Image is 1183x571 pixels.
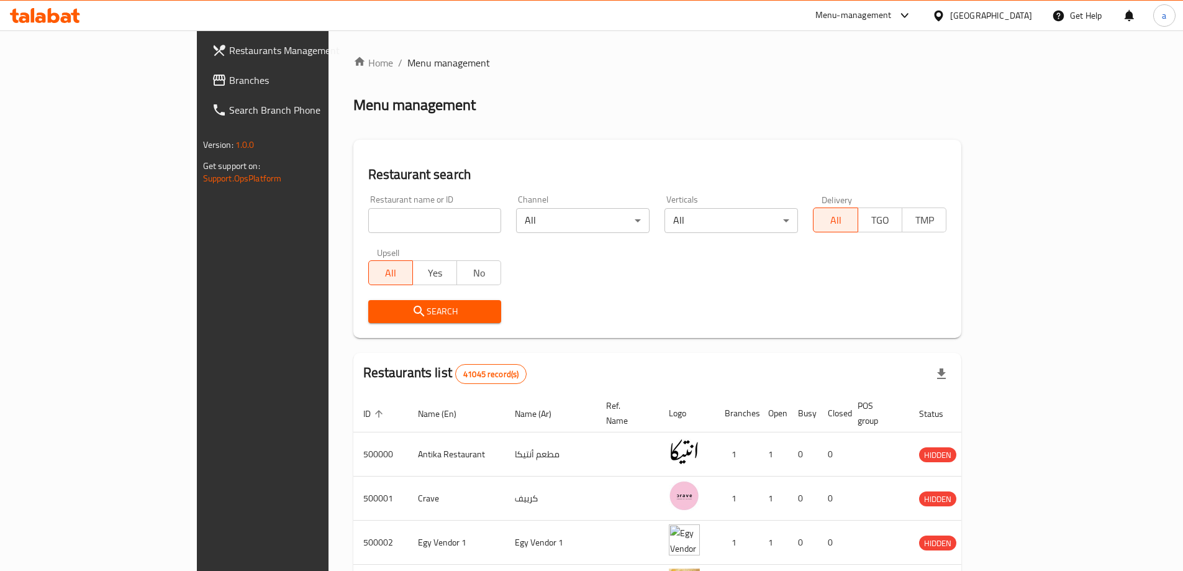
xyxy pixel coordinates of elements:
button: Yes [412,260,457,285]
img: Egy Vendor 1 [669,524,700,555]
button: Search [368,300,502,323]
td: مطعم أنتيكا [505,432,596,477]
td: 1 [758,521,788,565]
a: Restaurants Management [202,35,394,65]
span: Status [919,406,959,421]
td: 1 [758,477,788,521]
span: HIDDEN [919,492,956,506]
span: Restaurants Management [229,43,384,58]
div: Export file [927,359,956,389]
th: Closed [818,395,848,432]
div: [GEOGRAPHIC_DATA] [950,9,1032,22]
div: Total records count [455,364,527,384]
td: Crave [408,477,505,521]
td: 0 [818,521,848,565]
span: Name (En) [418,406,473,421]
span: 1.0.0 [235,137,255,153]
td: 0 [788,432,818,477]
span: Version: [203,137,233,153]
td: كرييف [505,477,596,521]
td: 0 [818,477,848,521]
div: Menu-management [815,8,892,23]
button: No [456,260,501,285]
span: Search Branch Phone [229,103,384,117]
th: Logo [659,395,715,432]
td: Antika Restaurant [408,432,505,477]
span: 41045 record(s) [456,368,526,380]
td: 0 [788,477,818,521]
span: Get support on: [203,158,260,174]
img: Antika Restaurant [669,436,700,467]
div: HIDDEN [919,447,956,462]
td: 1 [715,521,758,565]
span: HIDDEN [919,448,956,462]
th: Branches [715,395,758,432]
input: Search for restaurant name or ID.. [368,208,502,233]
td: Egy Vendor 1 [505,521,596,565]
span: Name (Ar) [515,406,568,421]
div: All [516,208,650,233]
li: / [398,55,402,70]
span: All [818,211,853,229]
a: Search Branch Phone [202,95,394,125]
th: Busy [788,395,818,432]
td: Egy Vendor 1 [408,521,505,565]
nav: breadcrumb [353,55,962,70]
span: Menu management [407,55,490,70]
span: TMP [907,211,941,229]
button: TMP [902,208,946,232]
img: Crave [669,480,700,511]
button: TGO [858,208,902,232]
span: a [1162,9,1166,22]
span: Search [378,304,492,319]
button: All [813,208,858,232]
button: All [368,260,413,285]
td: 1 [715,477,758,521]
div: All [664,208,798,233]
span: No [462,264,496,282]
div: HIDDEN [919,491,956,506]
td: 0 [788,521,818,565]
label: Delivery [822,195,853,204]
a: Branches [202,65,394,95]
td: 0 [818,432,848,477]
span: HIDDEN [919,536,956,550]
h2: Menu management [353,95,476,115]
a: Support.OpsPlatform [203,170,282,186]
span: Branches [229,73,384,88]
div: HIDDEN [919,536,956,550]
span: All [374,264,408,282]
span: ID [363,406,387,421]
span: Yes [418,264,452,282]
th: Open [758,395,788,432]
td: 1 [758,432,788,477]
span: TGO [863,211,897,229]
span: POS group [858,398,894,428]
h2: Restaurant search [368,165,947,184]
h2: Restaurants list [363,363,527,384]
td: 1 [715,432,758,477]
label: Upsell [377,248,400,257]
span: Ref. Name [606,398,644,428]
